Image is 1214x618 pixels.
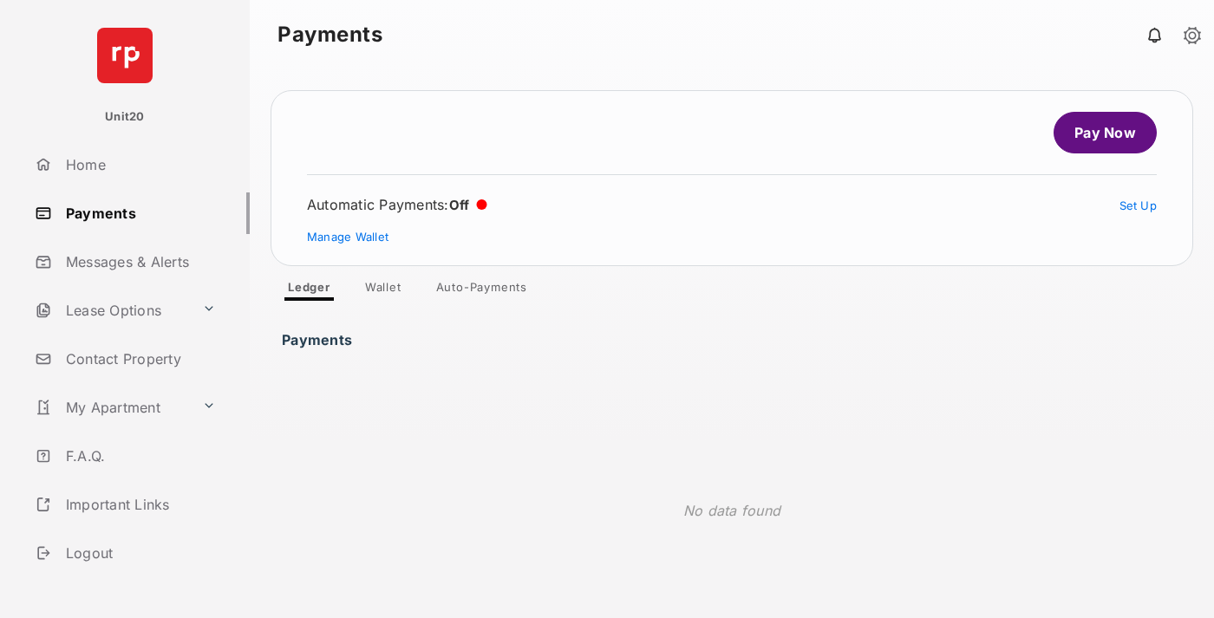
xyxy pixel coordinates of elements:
a: Logout [28,532,250,574]
p: No data found [683,500,780,521]
a: My Apartment [28,387,195,428]
span: Off [449,197,470,213]
strong: Payments [277,24,382,45]
a: Set Up [1119,198,1158,212]
a: Important Links [28,484,223,525]
p: Unit20 [105,108,145,126]
h3: Payments [282,332,357,339]
div: Automatic Payments : [307,196,487,213]
a: Messages & Alerts [28,241,250,283]
a: Wallet [351,280,415,301]
a: F.A.Q. [28,435,250,477]
a: Ledger [274,280,344,301]
a: Home [28,144,250,185]
a: Manage Wallet [307,230,388,244]
a: Lease Options [28,289,195,331]
a: Auto-Payments [422,280,541,301]
a: Contact Property [28,338,250,380]
img: svg+xml;base64,PHN2ZyB4bWxucz0iaHR0cDovL3d3dy53My5vcmcvMjAwMC9zdmciIHdpZHRoPSI2NCIgaGVpZ2h0PSI2NC... [97,28,153,83]
a: Payments [28,192,250,234]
